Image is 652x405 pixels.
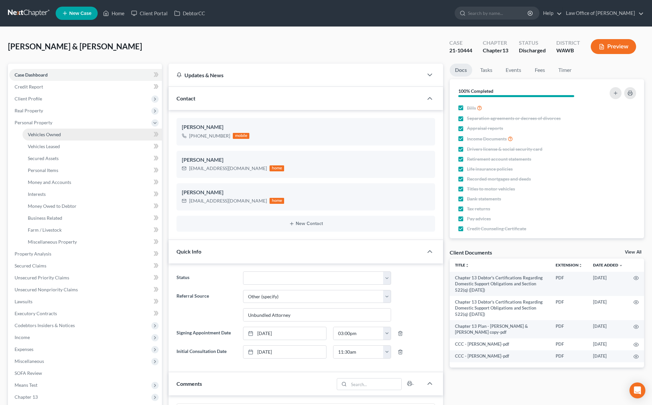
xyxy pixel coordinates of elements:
[100,7,128,19] a: Home
[28,227,62,233] span: Farm / Livestock
[28,215,62,221] span: Business Related
[9,248,162,260] a: Property Analysis
[9,284,162,296] a: Unsecured Nonpriority Claims
[450,296,550,320] td: Chapter 13 Debtor's Certifications Regarding Domestic Support Obligations and Section 522(q) ([DA...
[15,394,38,400] span: Chapter 13
[23,141,162,152] a: Vehicles Leased
[15,287,78,292] span: Unsecured Nonpriority Claims
[176,95,195,101] span: Contact
[450,338,550,350] td: CCC - [PERSON_NAME]-pdf
[629,382,645,398] div: Open Intercom Messenger
[467,115,561,122] span: Separation agreements or decrees of divorces
[333,327,383,340] input: -- : --
[23,236,162,248] a: Miscellaneous Property
[483,39,508,47] div: Chapter
[270,165,284,171] div: home
[8,41,142,51] span: [PERSON_NAME] & [PERSON_NAME]
[467,146,542,152] span: Drivers license & social security card
[189,198,267,204] div: [EMAIL_ADDRESS][DOMAIN_NAME]
[588,350,628,362] td: [DATE]
[502,47,508,53] span: 13
[176,72,415,79] div: Updates & News
[450,64,472,77] a: Docs
[540,7,562,19] a: Help
[15,382,37,388] span: Means Test
[15,251,51,257] span: Property Analysis
[182,189,430,197] div: [PERSON_NAME]
[550,350,588,362] td: PDF
[455,262,469,267] a: Titleunfold_more
[28,203,76,209] span: Money Owed to Debtor
[173,345,239,359] label: Initial Consultation Date
[588,296,628,320] td: [DATE]
[591,39,636,54] button: Preview
[171,7,208,19] a: DebtorCC
[15,322,75,328] span: Codebtors Insiders & Notices
[69,11,91,16] span: New Case
[15,334,30,340] span: Income
[15,263,46,268] span: Secured Claims
[182,221,430,226] button: New Contact
[15,346,33,352] span: Expenses
[500,64,527,77] a: Events
[23,152,162,164] a: Secured Assets
[28,144,60,149] span: Vehicles Leased
[23,176,162,188] a: Money and Accounts
[23,200,162,212] a: Money Owed to Debtor
[550,296,588,320] td: PDF
[483,47,508,54] div: Chapter
[270,198,284,204] div: home
[189,133,230,139] div: [PHONE_NUMBER]
[243,327,326,340] a: [DATE]
[28,191,46,197] span: Interests
[553,64,577,77] a: Timer
[9,296,162,308] a: Lawsuits
[467,176,531,182] span: Recorded mortgages and deeds
[9,367,162,379] a: SOFA Review
[467,205,490,212] span: Tax returns
[243,346,326,358] a: [DATE]
[23,188,162,200] a: Interests
[15,120,52,125] span: Personal Property
[176,248,201,255] span: Quick Info
[556,262,582,267] a: Extensionunfold_more
[9,308,162,319] a: Executory Contracts
[468,7,528,19] input: Search by name...
[556,47,580,54] div: WAWB
[15,96,42,101] span: Client Profile
[467,196,501,202] span: Bank statements
[467,166,513,172] span: Life insurance policies
[28,179,71,185] span: Money and Accounts
[9,260,162,272] a: Secured Claims
[475,64,498,77] a: Tasks
[128,7,171,19] a: Client Portal
[23,212,162,224] a: Business Related
[467,105,476,111] span: Bills
[467,156,531,162] span: Retirement account statements
[450,350,550,362] td: CCC - [PERSON_NAME]-pdf
[556,39,580,47] div: District
[28,155,59,161] span: Secured Assets
[529,64,550,77] a: Fees
[593,262,623,267] a: Date Added expand_more
[588,320,628,338] td: [DATE]
[173,271,239,285] label: Status
[550,320,588,338] td: PDF
[467,125,503,132] span: Appraisal reports
[15,275,69,280] span: Unsecured Priority Claims
[563,7,644,19] a: Law Office of [PERSON_NAME]
[550,272,588,296] td: PDF
[28,167,58,173] span: Personal Items
[450,249,492,256] div: Client Documents
[519,39,546,47] div: Status
[349,378,402,390] input: Search...
[15,299,32,304] span: Lawsuits
[182,123,430,131] div: [PERSON_NAME]
[588,338,628,350] td: [DATE]
[9,272,162,284] a: Unsecured Priority Claims
[23,224,162,236] a: Farm / Livestock
[333,346,383,358] input: -- : --
[28,239,77,245] span: Miscellaneous Property
[233,133,249,139] div: mobile
[15,311,57,316] span: Executory Contracts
